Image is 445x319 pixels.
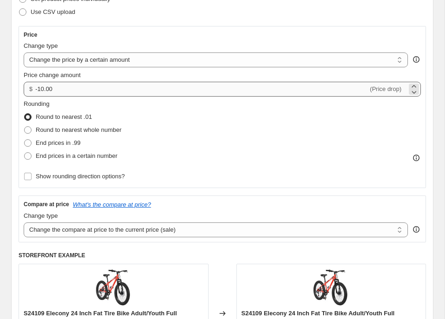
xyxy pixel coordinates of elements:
[24,212,58,219] span: Change type
[24,31,37,39] h3: Price
[24,42,58,49] span: Change type
[35,82,368,97] input: -10.00
[95,269,132,306] img: 39be6ac0aee34996afc167f44f3f54f1_80x.jpg
[36,113,92,120] span: Round to nearest .01
[24,201,69,208] h3: Compare at price
[24,72,81,78] span: Price change amount
[29,85,32,92] span: $
[73,201,151,208] button: What's the compare at price?
[36,152,117,159] span: End prices in a certain number
[36,173,125,180] span: Show rounding direction options?
[36,126,121,133] span: Round to nearest whole number
[24,100,50,107] span: Rounding
[31,8,75,15] span: Use CSV upload
[370,85,401,92] span: (Price drop)
[412,225,421,234] div: help
[412,55,421,64] div: help
[19,252,426,259] h6: STOREFRONT EXAMPLE
[36,139,81,146] span: End prices in .99
[312,269,350,306] img: 39be6ac0aee34996afc167f44f3f54f1_80x.jpg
